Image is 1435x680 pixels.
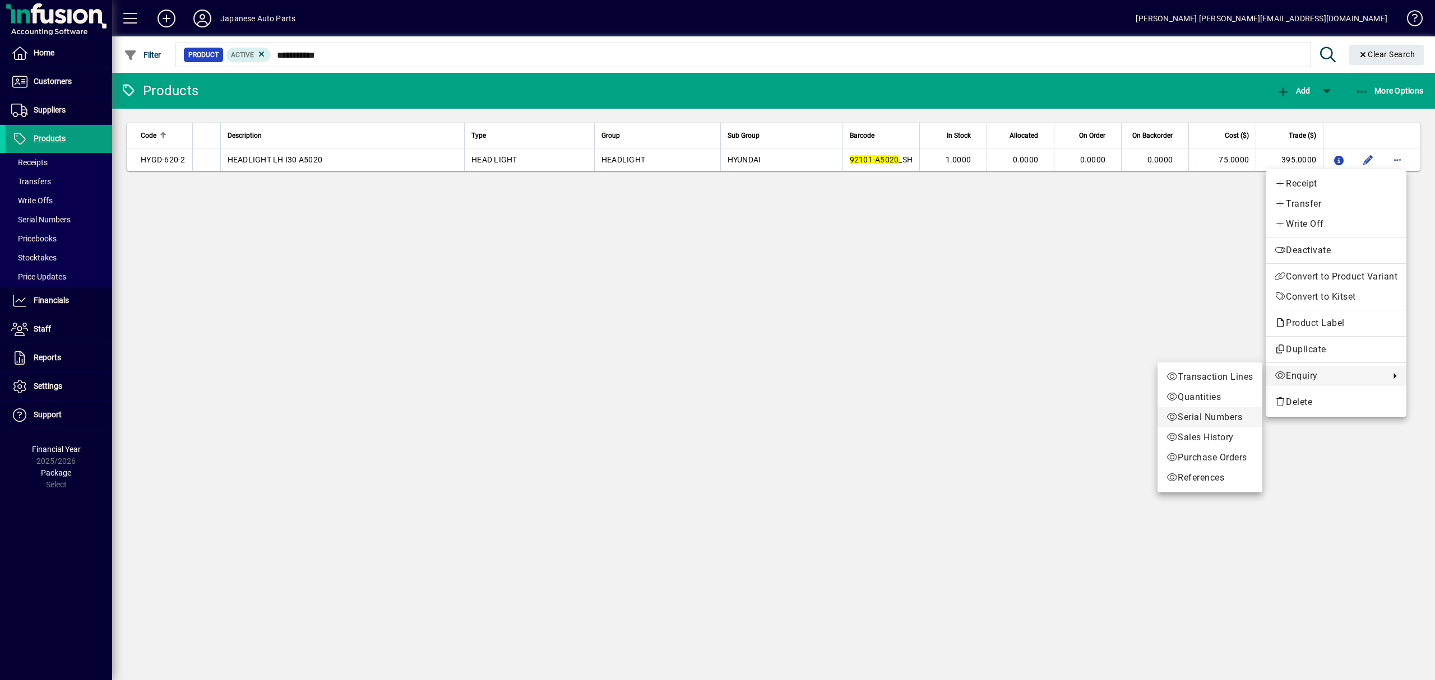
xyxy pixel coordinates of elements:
[1166,370,1253,384] span: Transaction Lines
[1275,318,1350,328] span: Product Label
[1275,244,1397,257] span: Deactivate
[1166,411,1253,424] span: Serial Numbers
[1266,240,1406,260] button: Deactivate product
[1166,471,1253,485] span: References
[1166,431,1253,444] span: Sales History
[1275,270,1397,283] span: Convert to Product Variant
[1275,343,1397,356] span: Duplicate
[1275,217,1397,231] span: Write Off
[1166,451,1253,464] span: Purchase Orders
[1275,395,1397,409] span: Delete
[1275,369,1384,383] span: Enquiry
[1275,197,1397,211] span: Transfer
[1166,390,1253,404] span: Quantities
[1275,177,1397,190] span: Receipt
[1275,290,1397,304] span: Convert to Kitset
